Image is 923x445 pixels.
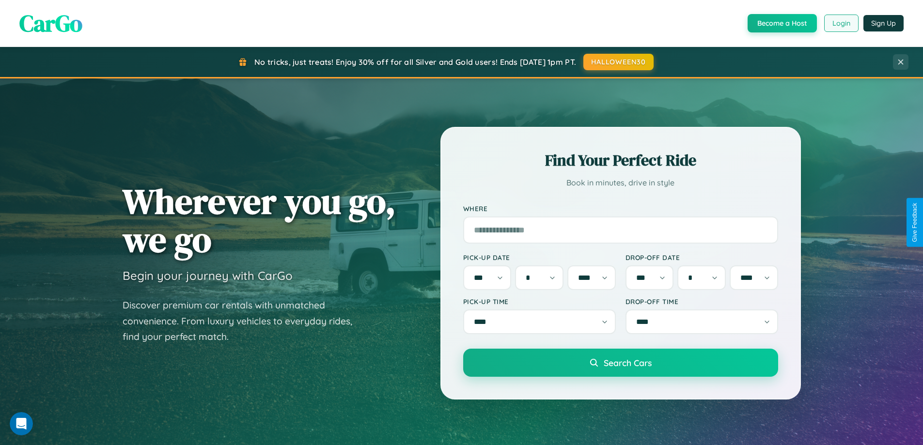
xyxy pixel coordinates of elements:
[123,182,396,259] h1: Wherever you go, we go
[748,14,817,32] button: Become a Host
[604,357,652,368] span: Search Cars
[824,15,859,32] button: Login
[463,150,778,171] h2: Find Your Perfect Ride
[911,203,918,242] div: Give Feedback
[863,15,904,31] button: Sign Up
[463,176,778,190] p: Book in minutes, drive in style
[254,57,576,67] span: No tricks, just treats! Enjoy 30% off for all Silver and Gold users! Ends [DATE] 1pm PT.
[463,349,778,377] button: Search Cars
[463,253,616,261] label: Pick-up Date
[123,268,293,283] h3: Begin your journey with CarGo
[123,297,365,345] p: Discover premium car rentals with unmatched convenience. From luxury vehicles to everyday rides, ...
[626,253,778,261] label: Drop-off Date
[583,54,654,70] button: HALLOWEEN30
[463,204,778,213] label: Where
[19,7,82,39] span: CarGo
[10,412,33,435] iframe: Intercom live chat
[626,297,778,306] label: Drop-off Time
[463,297,616,306] label: Pick-up Time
